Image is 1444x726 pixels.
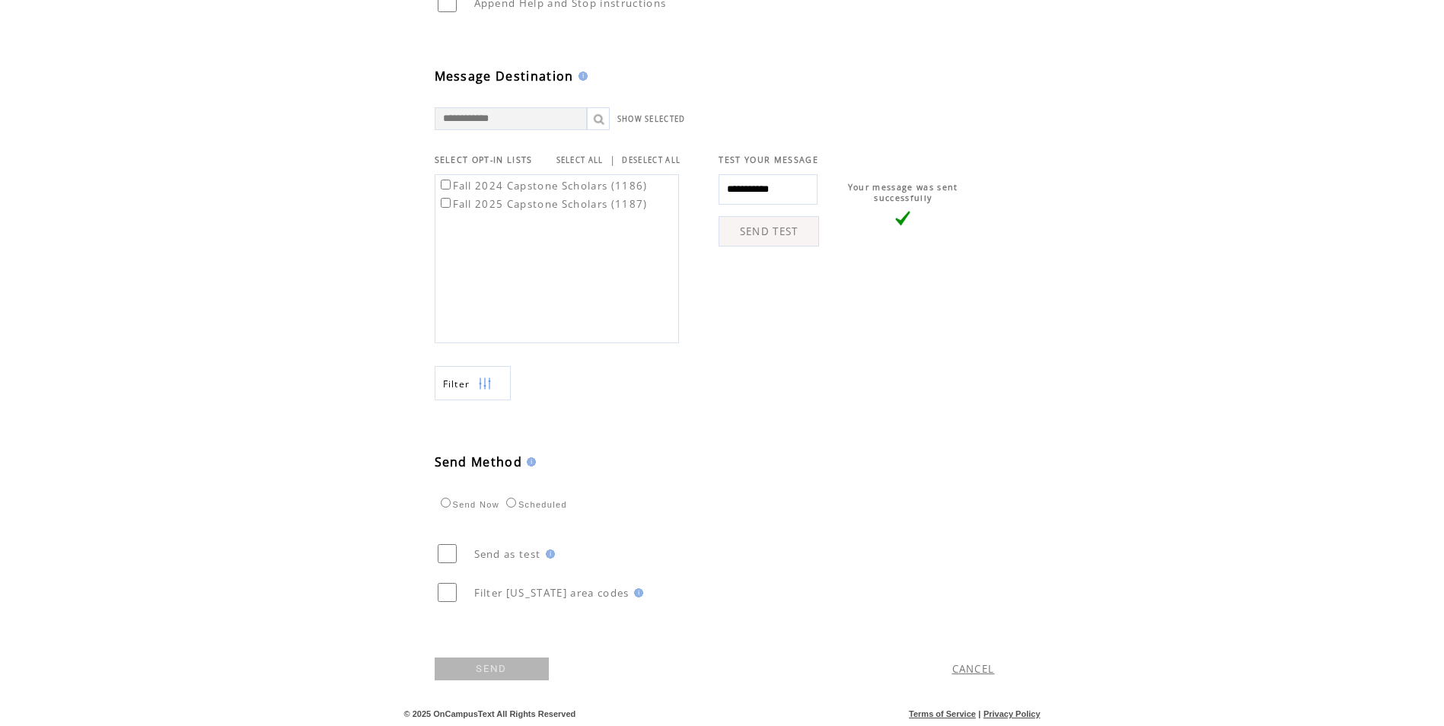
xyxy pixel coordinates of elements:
span: Filter [US_STATE] area codes [474,586,630,600]
img: help.gif [574,72,588,81]
span: Message Destination [435,68,574,84]
label: Send Now [437,500,499,509]
label: Fall 2024 Capstone Scholars (1186) [438,179,648,193]
label: Fall 2025 Capstone Scholars (1187) [438,197,648,211]
span: SELECT OPT-IN LISTS [435,154,533,165]
img: help.gif [522,457,536,466]
label: Scheduled [502,500,567,509]
a: SEND [435,658,549,680]
span: | [978,709,980,718]
span: Show filters [443,377,470,390]
span: Send Method [435,454,523,470]
span: Send as test [474,547,541,561]
input: Fall 2025 Capstone Scholars (1187) [441,198,451,208]
input: Send Now [441,498,451,508]
a: Filter [435,366,511,400]
a: CANCEL [952,662,995,676]
input: Fall 2024 Capstone Scholars (1186) [441,180,451,189]
a: SHOW SELECTED [617,114,686,124]
span: Your message was sent successfully [848,182,958,203]
a: Privacy Policy [983,709,1041,718]
input: Scheduled [506,498,516,508]
a: SEND TEST [719,216,819,247]
a: DESELECT ALL [622,155,681,165]
span: © 2025 OnCampusText All Rights Reserved [404,709,576,718]
a: SELECT ALL [556,155,604,165]
img: vLarge.png [895,211,910,226]
img: help.gif [541,549,555,559]
span: TEST YOUR MESSAGE [719,154,818,165]
span: | [610,153,616,167]
img: help.gif [630,588,643,597]
img: filters.png [478,367,492,401]
a: Terms of Service [909,709,976,718]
